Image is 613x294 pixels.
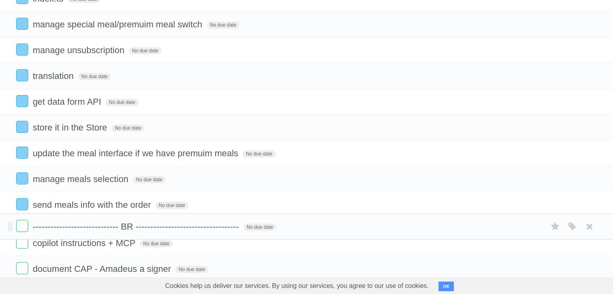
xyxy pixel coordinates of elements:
span: get data form API [33,97,103,107]
span: No due date [133,176,166,183]
span: manage special meal/premuim meal switch [33,19,204,29]
span: No due date [112,124,144,132]
label: Done [16,43,28,56]
span: No due date [156,202,188,209]
label: Done [16,121,28,133]
button: OK [438,282,454,291]
span: No due date [140,240,172,247]
span: No due date [243,224,276,231]
span: manage unsubscription [33,45,126,55]
span: translation [33,71,76,81]
label: Done [16,147,28,159]
label: Done [16,198,28,210]
span: No due date [175,266,208,273]
span: copilot instructions + MCP [33,238,137,248]
span: No due date [129,47,162,54]
span: update the meal interface if we have premuim meals [33,148,240,158]
span: send meals info with the order [33,200,153,210]
span: store it in the Store [33,122,109,133]
span: No due date [243,150,275,157]
label: Done [16,220,28,232]
span: No due date [207,21,239,29]
label: Done [16,172,28,184]
label: Done [16,69,28,81]
label: Star task [548,220,563,233]
span: ----------------------------- BR ----------------------------------- [33,222,241,232]
label: Done [16,95,28,107]
label: Done [16,262,28,274]
span: Cookies help us deliver our services. By using our services, you agree to our use of cookies. [157,278,437,294]
span: document CAP - Amadeus a signer [33,264,173,274]
span: No due date [78,73,111,80]
label: Done [16,18,28,30]
label: Done [16,236,28,248]
span: manage meals selection [33,174,130,184]
span: No due date [106,99,138,106]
